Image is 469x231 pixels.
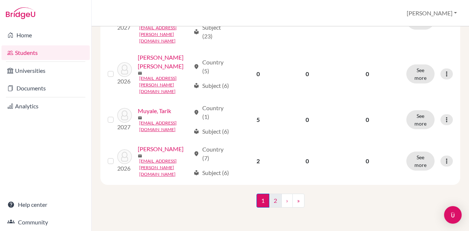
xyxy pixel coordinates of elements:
[234,99,282,140] td: 5
[117,77,132,86] p: 2026
[193,127,229,136] div: Subject (6)
[406,110,435,129] button: See more
[444,206,462,224] div: Open Intercom Messenger
[337,115,398,124] p: 0
[117,23,132,32] p: 2027
[138,154,142,158] span: mail
[1,81,90,96] a: Documents
[193,64,199,70] span: location_on
[403,6,460,20] button: [PERSON_NAME]
[1,99,90,113] a: Analytics
[1,45,90,60] a: Students
[138,107,171,115] a: Muyale, Tarik
[139,120,190,133] a: [EMAIL_ADDRESS][DOMAIN_NAME]
[406,64,435,83] button: See more
[193,29,199,35] span: local_library
[337,157,398,165] p: 0
[1,215,90,230] a: Community
[292,194,304,208] a: »
[193,83,199,89] span: local_library
[193,168,229,177] div: Subject (6)
[193,58,230,75] div: Country (5)
[406,152,435,171] button: See more
[193,151,199,157] span: location_on
[193,128,199,134] span: local_library
[282,49,333,99] td: 0
[138,71,142,75] span: mail
[1,197,90,212] a: Help center
[193,81,229,90] div: Subject (6)
[269,194,282,208] a: 2
[256,194,269,208] span: 1
[138,116,142,120] span: mail
[6,7,35,19] img: Bridge-U
[1,63,90,78] a: Universities
[139,75,190,95] a: [EMAIL_ADDRESS][PERSON_NAME][DOMAIN_NAME]
[117,149,132,164] img: Nandwani, Amara
[117,164,132,173] p: 2026
[193,104,230,121] div: Country (1)
[193,170,199,176] span: local_library
[117,62,132,77] img: Morett Lum, Emelie
[139,158,190,178] a: [EMAIL_ADDRESS][PERSON_NAME][DOMAIN_NAME]
[234,140,282,182] td: 2
[139,18,190,44] a: [PERSON_NAME][EMAIL_ADDRESS][PERSON_NAME][DOMAIN_NAME]
[1,28,90,42] a: Home
[138,145,184,153] a: [PERSON_NAME]
[256,194,304,213] nav: ...
[234,49,282,99] td: 0
[282,99,333,140] td: 0
[281,194,293,208] a: ›
[282,140,333,182] td: 0
[193,109,199,115] span: location_on
[193,145,230,163] div: Country (7)
[138,53,190,71] a: [PERSON_NAME] [PERSON_NAME]
[337,70,398,78] p: 0
[193,23,230,41] div: Subject (23)
[117,123,132,131] p: 2027
[117,108,132,123] img: Muyale, Tarik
